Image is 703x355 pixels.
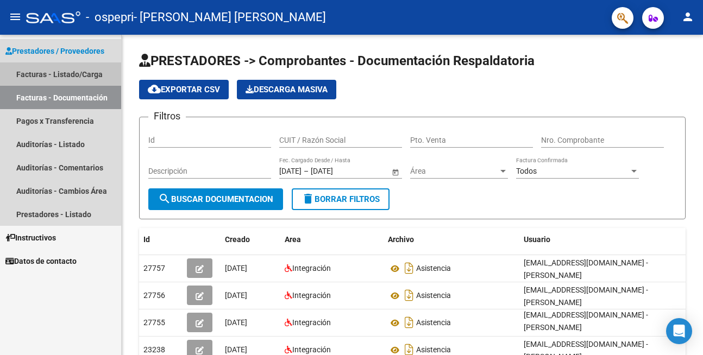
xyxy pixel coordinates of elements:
span: Buscar Documentacion [158,194,273,204]
span: Id [143,235,150,244]
span: 27757 [143,264,165,272]
span: 27756 [143,291,165,300]
button: Buscar Documentacion [148,188,283,210]
datatable-header-cell: Creado [221,228,280,251]
span: - [PERSON_NAME] [PERSON_NAME] [134,5,326,29]
i: Descargar documento [402,259,416,277]
span: [DATE] [225,345,247,354]
span: Area [285,235,301,244]
button: Open calendar [390,166,401,177]
mat-icon: person [681,10,694,23]
span: – [304,167,309,176]
span: [EMAIL_ADDRESS][DOMAIN_NAME] - [PERSON_NAME] [524,286,648,307]
span: Integración [292,264,331,272]
span: Todos [516,167,537,175]
div: Open Intercom Messenger [666,318,692,344]
span: Integración [292,291,331,300]
span: [DATE] [225,318,247,327]
span: Datos de contacto [5,255,77,267]
span: Integración [292,345,331,354]
mat-icon: search [158,192,171,205]
span: PRESTADORES -> Comprobantes - Documentación Respaldatoria [139,53,535,68]
span: Exportar CSV [148,85,220,94]
button: Descarga Masiva [237,80,336,99]
span: Instructivos [5,232,56,244]
mat-icon: delete [302,192,315,205]
input: End date [311,167,364,176]
mat-icon: menu [9,10,22,23]
span: Asistencia [416,319,451,327]
span: 27755 [143,318,165,327]
span: Asistencia [416,264,451,273]
span: Área [410,167,498,176]
datatable-header-cell: Usuario [519,228,682,251]
i: Descargar documento [402,314,416,331]
span: Usuario [524,235,550,244]
datatable-header-cell: Archivo [384,228,519,251]
i: Descargar documento [402,287,416,304]
mat-icon: cloud_download [148,83,161,96]
span: [DATE] [225,264,247,272]
h3: Filtros [148,109,186,124]
span: Borrar Filtros [302,194,380,204]
datatable-header-cell: Id [139,228,183,251]
span: 23238 [143,345,165,354]
span: Asistencia [416,346,451,354]
button: Exportar CSV [139,80,229,99]
span: [DATE] [225,291,247,300]
span: Descarga Masiva [246,85,328,94]
span: Creado [225,235,250,244]
app-download-masive: Descarga masiva de comprobantes (adjuntos) [237,80,336,99]
span: Integración [292,318,331,327]
span: Archivo [388,235,414,244]
datatable-header-cell: Area [280,228,384,251]
span: [EMAIL_ADDRESS][DOMAIN_NAME] - [PERSON_NAME] [524,258,648,280]
span: Asistencia [416,291,451,300]
input: Start date [279,167,302,176]
button: Borrar Filtros [292,188,390,210]
span: Prestadores / Proveedores [5,45,104,57]
span: - ospepri [86,5,134,29]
